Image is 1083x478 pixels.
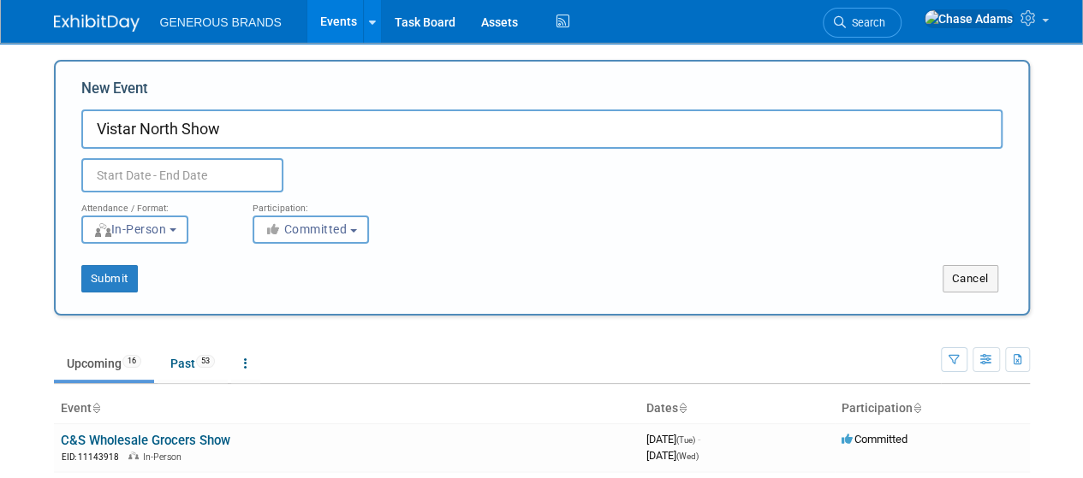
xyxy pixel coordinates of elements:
[640,394,835,423] th: Dates
[265,222,348,236] span: Committed
[676,435,695,445] span: (Tue)
[842,433,907,446] span: Committed
[93,222,167,236] span: In-Person
[61,433,230,448] a: C&S Wholesale Grocers Show
[943,265,998,292] button: Cancel
[698,433,700,446] span: -
[92,401,100,415] a: Sort by Event Name
[646,449,699,462] span: [DATE]
[143,451,187,463] span: In-Person
[54,394,640,423] th: Event
[835,394,1030,423] th: Participation
[122,355,141,368] span: 16
[81,109,1003,149] input: Name of Trade Show / Conference
[253,192,398,215] div: Participation:
[160,15,282,29] span: GENEROUS BRANDS
[128,451,139,460] img: In-Person Event
[676,451,699,461] span: (Wed)
[81,215,188,244] button: In-Person
[81,265,138,292] button: Submit
[846,16,885,29] span: Search
[924,9,1014,28] img: Chase Adams
[81,158,283,192] input: Start Date - End Date
[253,215,369,244] button: Committed
[678,401,687,415] a: Sort by Start Date
[158,347,228,380] a: Past53
[81,79,148,105] label: New Event
[913,401,921,415] a: Sort by Participation Type
[196,355,215,368] span: 53
[646,433,700,446] span: [DATE]
[62,452,126,462] span: EID: 11143918
[823,8,902,38] a: Search
[54,347,154,380] a: Upcoming16
[54,15,140,32] img: ExhibitDay
[81,192,227,215] div: Attendance / Format:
